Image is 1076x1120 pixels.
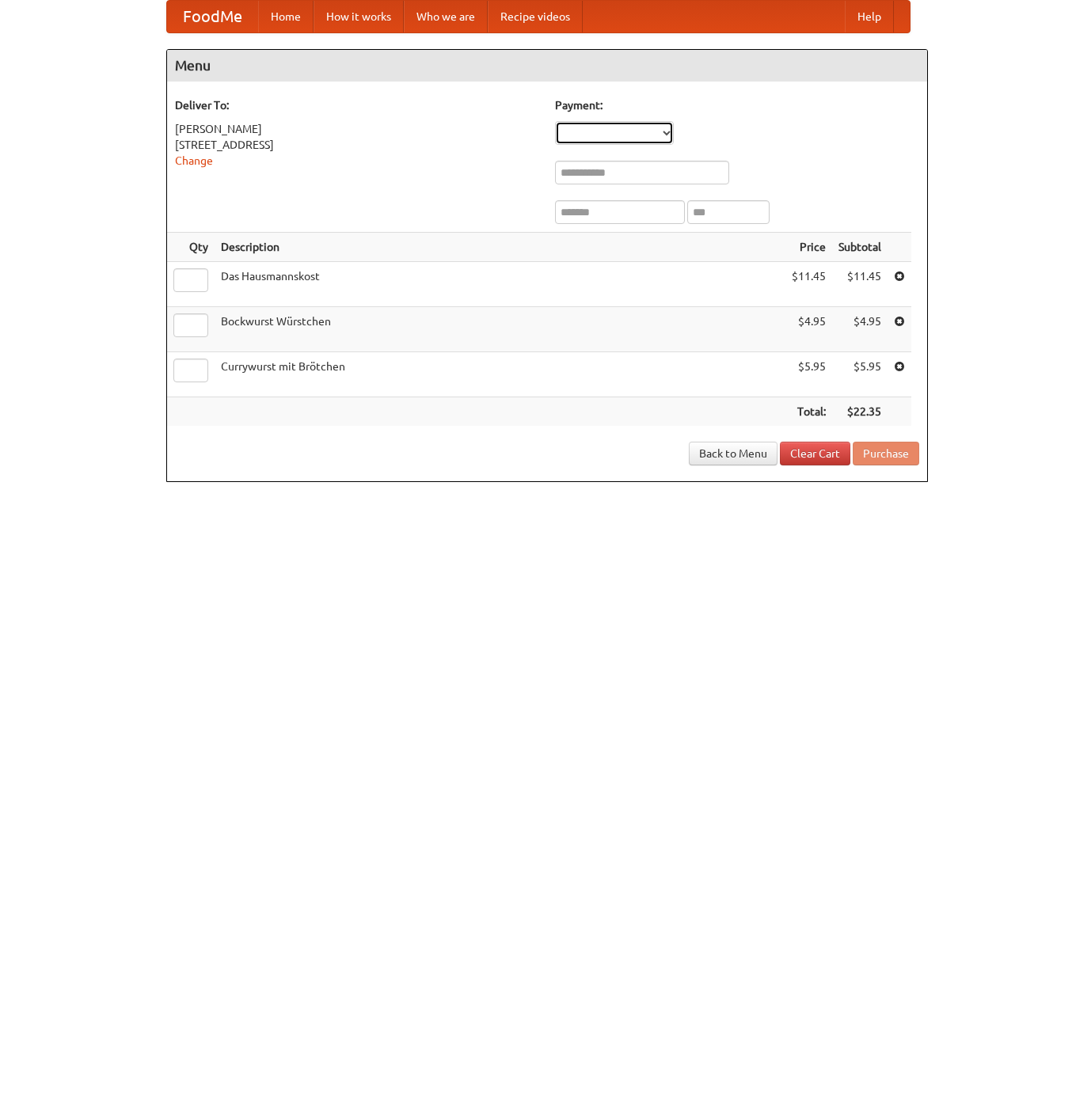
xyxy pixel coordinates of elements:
[215,262,785,307] td: Das Hausmannskost
[832,307,888,352] td: $4.95
[689,442,778,465] a: Back to Menu
[175,97,539,113] h5: Deliver To:
[785,397,832,427] th: Total:
[314,1,404,32] a: How it works
[404,1,488,32] a: Who we are
[167,233,215,262] th: Qty
[215,233,785,262] th: Description
[785,307,832,352] td: $4.95
[175,154,213,167] a: Change
[780,442,850,465] a: Clear Cart
[785,233,832,262] th: Price
[555,97,919,113] h5: Payment:
[215,307,785,352] td: Bockwurst Würstchen
[785,262,832,307] td: $11.45
[853,442,919,465] button: Purchase
[167,1,258,32] a: FoodMe
[167,50,927,82] h4: Menu
[845,1,894,32] a: Help
[258,1,314,32] a: Home
[832,397,888,427] th: $22.35
[488,1,583,32] a: Recipe videos
[832,233,888,262] th: Subtotal
[215,352,785,397] td: Currywurst mit Brötchen
[832,352,888,397] td: $5.95
[832,262,888,307] td: $11.45
[175,121,539,137] div: [PERSON_NAME]
[785,352,832,397] td: $5.95
[175,137,539,153] div: [STREET_ADDRESS]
